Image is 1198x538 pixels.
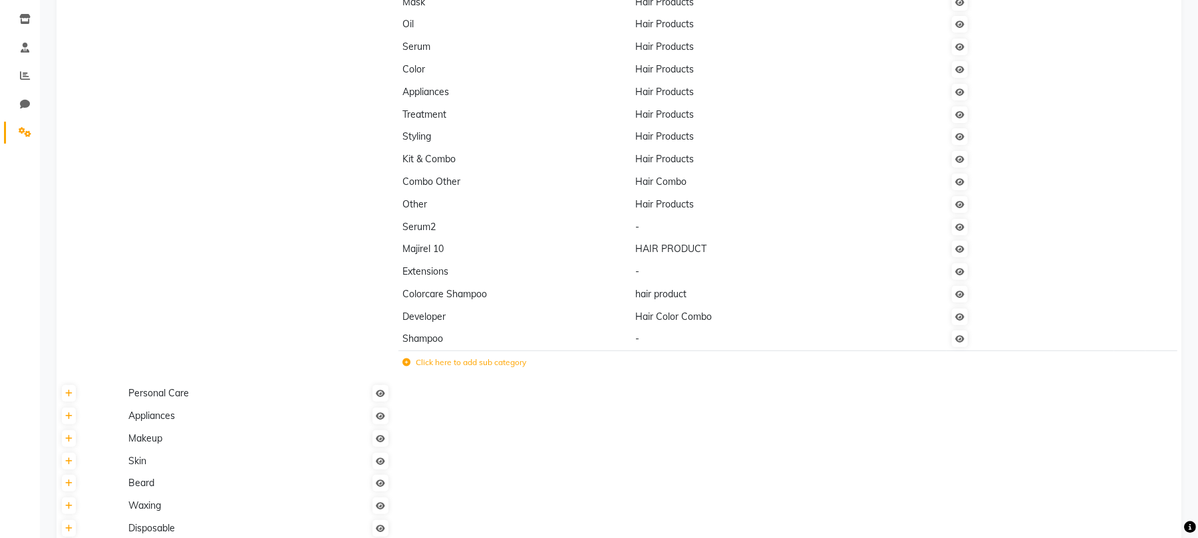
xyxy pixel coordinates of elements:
[128,522,175,534] span: Disposable
[128,432,162,444] span: Makeup
[402,63,425,75] span: Color
[635,130,694,142] span: Hair Products
[635,108,694,120] span: Hair Products
[402,176,460,188] span: Combo Other
[128,387,189,399] span: Personal Care
[402,356,526,368] label: Click here to add sub category
[635,198,694,210] span: Hair Products
[635,243,706,255] span: HAIR PRODUCT
[402,311,446,323] span: Developer
[635,41,694,53] span: Hair Products
[635,18,694,30] span: Hair Products
[402,86,449,98] span: Appliances
[635,63,694,75] span: Hair Products
[402,243,444,255] span: Majirel 10
[402,18,414,30] span: Oil
[635,265,639,277] span: -
[402,153,456,165] span: Kit & Combo
[402,288,487,300] span: Colorcare Shampoo
[635,333,639,344] span: -
[128,477,154,489] span: Beard
[402,198,427,210] span: Other
[128,455,146,467] span: Skin
[635,153,694,165] span: Hair Products
[635,86,694,98] span: Hair Products
[128,410,175,422] span: Appliances
[402,333,443,344] span: Shampoo
[635,311,712,323] span: Hair Color Combo
[635,176,686,188] span: Hair Combo
[128,499,161,511] span: Waxing
[402,130,431,142] span: Styling
[402,265,448,277] span: Extensions
[402,108,446,120] span: Treatment
[402,41,430,53] span: Serum
[635,221,639,233] span: -
[635,288,686,300] span: hair product
[402,221,436,233] span: Serum2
